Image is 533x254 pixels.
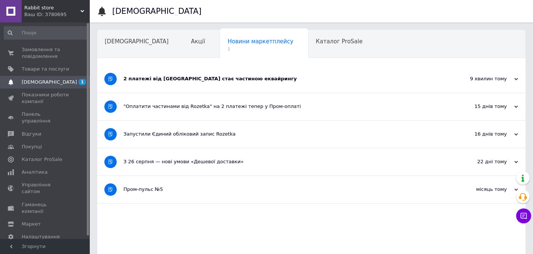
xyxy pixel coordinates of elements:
span: Новини маркетплейсу [227,38,293,45]
div: 22 дні тому [443,158,518,165]
span: 1 [79,79,86,85]
span: Покупці [22,143,42,150]
span: Налаштування [22,233,60,240]
span: Товари та послуги [22,66,69,72]
h1: [DEMOGRAPHIC_DATA] [112,7,202,16]
span: Гаманець компанії [22,201,69,215]
div: 2 платежі від [GEOGRAPHIC_DATA] стає частиною еквайрингу [123,75,443,82]
div: Запустили Єдиний обліковий запис Rozetka [123,131,443,137]
span: [DEMOGRAPHIC_DATA] [105,38,169,45]
span: 1 [227,46,293,52]
span: Rabbit store [24,4,80,11]
span: Панель управління [22,111,69,124]
span: Каталог ProSale [316,38,362,45]
span: Показники роботи компанії [22,92,69,105]
button: Чат з покупцем [516,208,531,223]
div: Ваш ID: 3780695 [24,11,90,18]
span: Каталог ProSale [22,156,62,163]
span: Маркет [22,221,41,227]
div: Пром-пульс №5 [123,186,443,193]
span: Замовлення та повідомлення [22,46,69,60]
span: Управління сайтом [22,182,69,195]
div: місяць тому [443,186,518,193]
span: Акції [191,38,205,45]
div: 9 хвилин тому [443,75,518,82]
span: Аналітика [22,169,48,176]
div: 15 днів тому [443,103,518,110]
div: 16 днів тому [443,131,518,137]
span: [DEMOGRAPHIC_DATA] [22,79,77,86]
span: Відгуки [22,131,41,137]
input: Пошук [4,26,88,40]
div: З 26 серпня — нові умови «Дешевої доставки» [123,158,443,165]
div: "Оплатити частинами від Rozetka" на 2 платежі тепер у Пром-оплаті [123,103,443,110]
